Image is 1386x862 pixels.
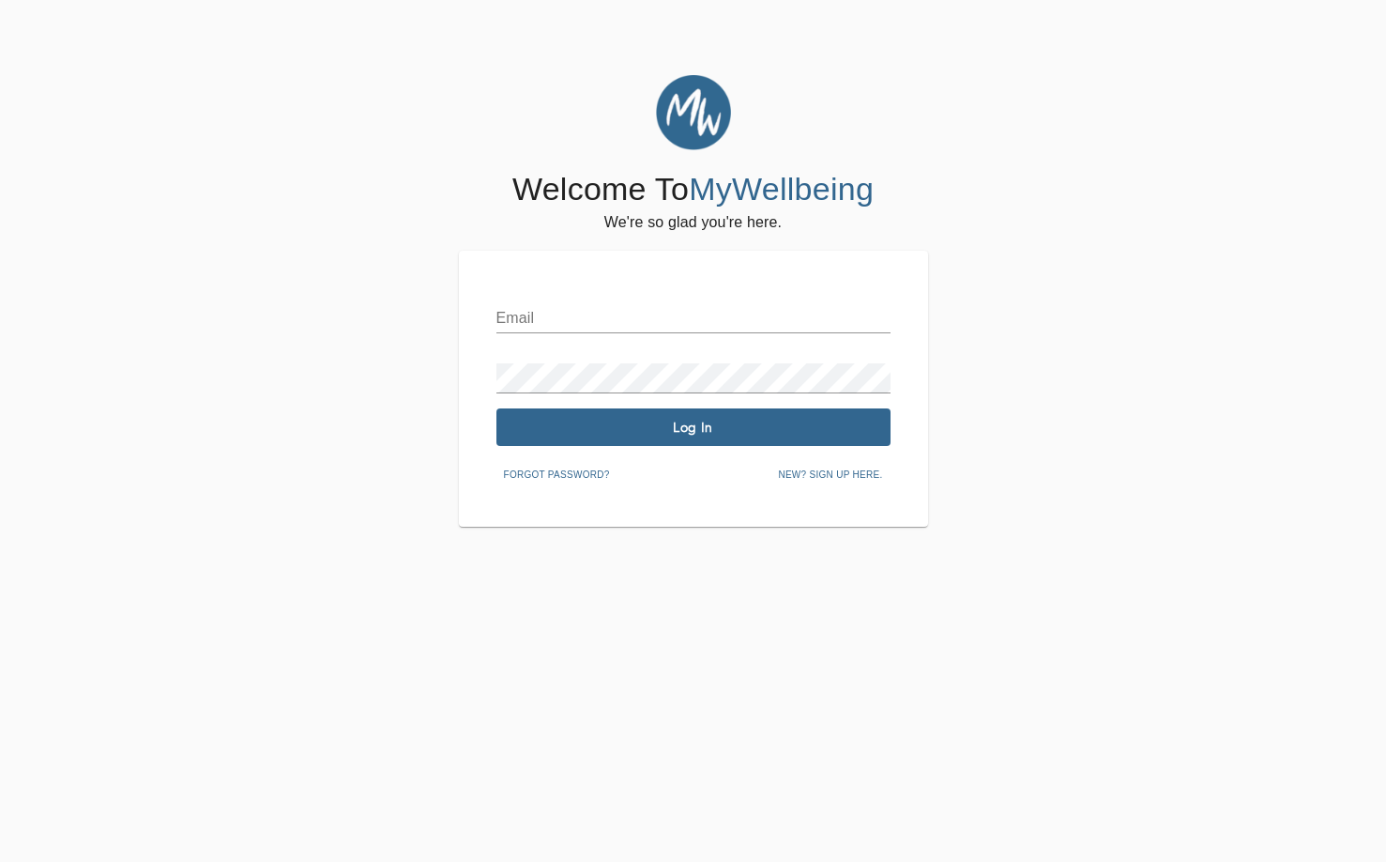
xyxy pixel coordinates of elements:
[496,408,891,446] button: Log In
[778,467,882,484] span: New? Sign up here.
[770,461,890,489] button: New? Sign up here.
[504,467,610,484] span: Forgot password?
[496,466,617,481] a: Forgot password?
[656,75,731,150] img: MyWellbeing
[496,461,617,489] button: Forgot password?
[512,170,874,209] h4: Welcome To
[689,171,874,207] span: MyWellbeing
[504,419,883,437] span: Log In
[604,209,782,236] h6: We're so glad you're here.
